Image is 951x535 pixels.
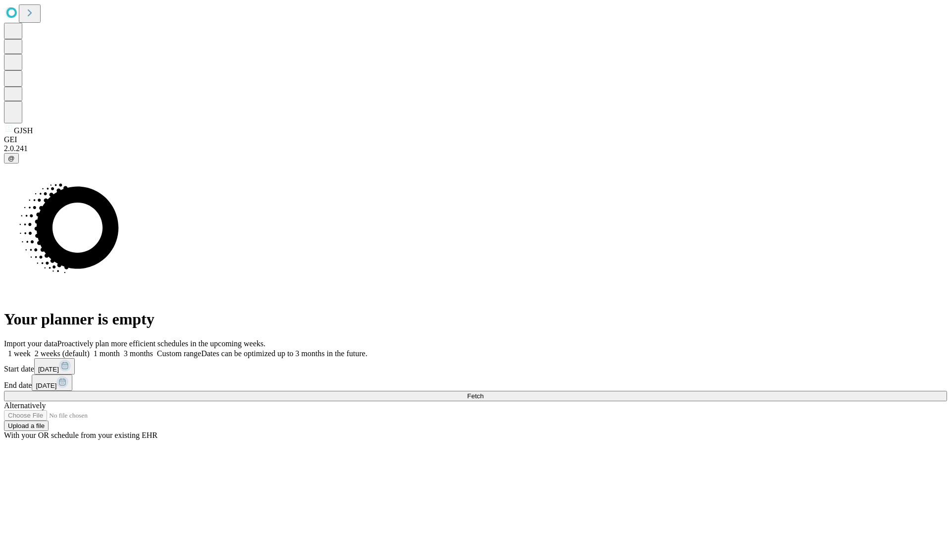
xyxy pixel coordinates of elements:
span: @ [8,155,15,162]
span: Custom range [157,349,201,358]
span: Proactively plan more efficient schedules in the upcoming weeks. [57,339,265,348]
span: 2 weeks (default) [35,349,90,358]
span: [DATE] [38,366,59,373]
button: Upload a file [4,421,49,431]
button: Fetch [4,391,947,401]
span: GJSH [14,126,33,135]
span: Fetch [467,392,483,400]
div: End date [4,374,947,391]
h1: Your planner is empty [4,310,947,328]
span: Alternatively [4,401,46,410]
div: Start date [4,358,947,374]
span: [DATE] [36,382,56,389]
span: Import your data [4,339,57,348]
span: 1 week [8,349,31,358]
span: With your OR schedule from your existing EHR [4,431,158,439]
div: GEI [4,135,947,144]
button: [DATE] [34,358,75,374]
span: 3 months [124,349,153,358]
button: [DATE] [32,374,72,391]
span: Dates can be optimized up to 3 months in the future. [201,349,367,358]
div: 2.0.241 [4,144,947,153]
button: @ [4,153,19,163]
span: 1 month [94,349,120,358]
